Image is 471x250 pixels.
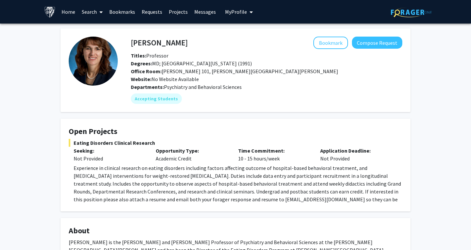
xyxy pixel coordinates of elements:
a: Home [58,0,78,23]
a: Bookmarks [106,0,138,23]
h4: Open Projects [69,127,402,136]
span: Eating Disorders Clinical Research [69,139,402,147]
h4: About [69,226,402,236]
h4: [PERSON_NAME] [131,37,188,49]
img: Johns Hopkins University Logo [44,6,56,18]
mat-chip: Accepting Students [131,93,182,104]
a: Messages [191,0,219,23]
button: Add Angela Guarda to Bookmarks [313,37,348,49]
p: Time Commitment: [238,147,310,155]
img: Profile Picture [69,37,118,86]
span: My Profile [225,8,247,15]
span: Experience in clinical research on eating disorders including factors affecting outcome of hospit... [74,165,401,210]
img: ForagerOne Logo [391,7,432,17]
b: Website: [131,76,151,82]
div: Not Provided [74,155,146,162]
a: Requests [138,0,166,23]
span: [PERSON_NAME] 101, [PERSON_NAME][GEOGRAPHIC_DATA][PERSON_NAME] [131,68,338,75]
div: Academic Credit [151,147,233,162]
b: Degrees: [131,60,152,67]
div: 10 - 15 hours/week [233,147,315,162]
span: MD; [GEOGRAPHIC_DATA][US_STATE] (1991) [131,60,252,67]
span: Professor [131,52,168,59]
b: Titles: [131,52,146,59]
span: No Website Available [131,76,199,82]
b: Departments: [131,84,164,90]
div: Not Provided [315,147,397,162]
p: Seeking: [74,147,146,155]
button: Compose Request to Angela Guarda [352,37,402,49]
a: Search [78,0,106,23]
b: Office Room: [131,68,162,75]
a: Projects [166,0,191,23]
p: Opportunity Type: [156,147,228,155]
p: Application Deadline: [320,147,392,155]
span: Psychiatry and Behavioral Sciences [164,84,242,90]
